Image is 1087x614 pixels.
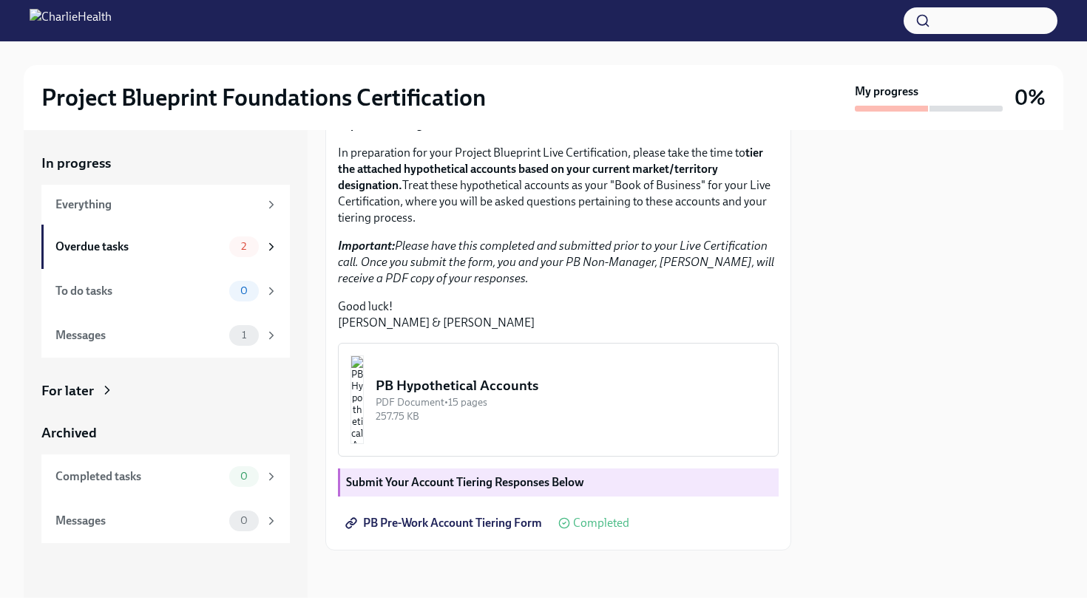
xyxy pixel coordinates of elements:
span: 0 [231,285,257,296]
a: Messages1 [41,313,290,358]
p: In preparation for your Project Blueprint Live Certification, please take the time to Treat these... [338,145,779,226]
strong: Important: [338,239,395,253]
span: Completed [573,517,629,529]
strong: tier the attached hypothetical accounts based on your current market/territory designation. [338,146,763,192]
img: PB Hypothetical Accounts [351,355,364,444]
a: Completed tasks0 [41,454,290,499]
div: For later [41,381,94,400]
div: Messages [55,513,223,529]
a: Archived [41,423,290,443]
img: CharlieHealth [30,9,112,33]
a: Everything [41,185,290,225]
div: To do tasks [55,283,223,299]
a: For later [41,381,290,400]
a: In progress [41,154,290,173]
span: PB Pre-Work Account Tiering Form [348,516,542,531]
button: PB Hypothetical AccountsPDF Document•15 pages257.75 KB [338,343,779,457]
div: PB Hypothetical Accounts [376,376,766,395]
span: 0 [231,515,257,526]
div: Overdue tasks [55,239,223,255]
strong: Submit Your Account Tiering Responses Below [346,475,584,489]
a: Overdue tasks2 [41,225,290,269]
a: PB Pre-Work Account Tiering Form [338,508,552,538]
strong: My progress [855,83,918,100]
span: 2 [232,241,255,252]
span: 0 [231,471,257,482]
div: Completed tasks [55,468,223,485]
h2: Project Blueprint Foundations Certification [41,83,486,112]
a: To do tasks0 [41,269,290,313]
span: 1 [233,330,255,341]
p: Good luck! [PERSON_NAME] & [PERSON_NAME] [338,299,779,331]
div: Messages [55,327,223,344]
div: 257.75 KB [376,409,766,423]
em: Please have this completed and submitted prior to your Live Certification call. Once you submit t... [338,239,774,285]
div: PDF Document • 15 pages [376,395,766,409]
div: Everything [55,197,259,213]
h3: 0% [1015,84,1046,111]
a: Messages0 [41,499,290,543]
